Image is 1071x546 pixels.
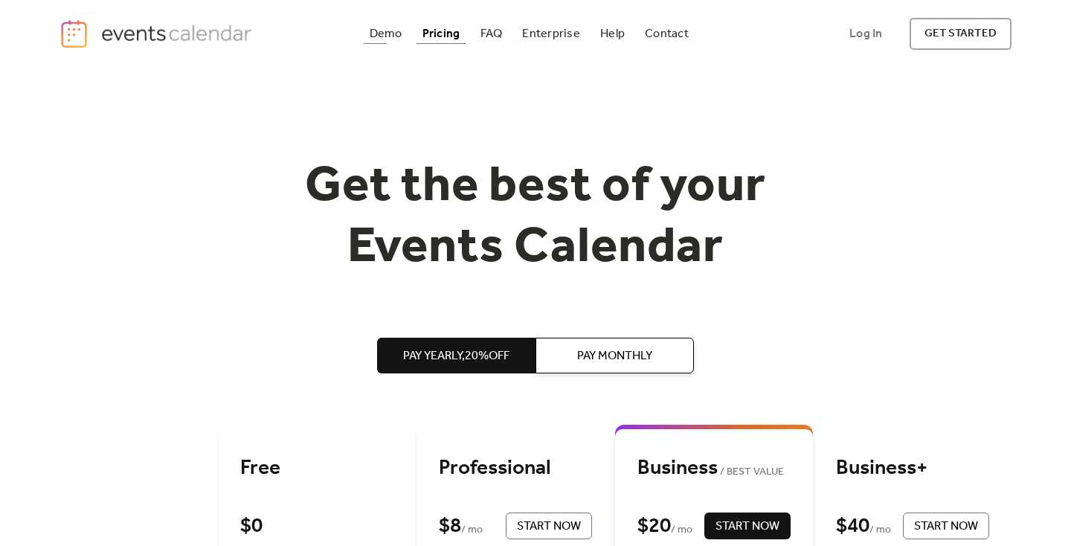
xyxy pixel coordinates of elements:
a: home [59,19,256,49]
div: $ 20 [637,513,671,539]
span: / mo [869,521,891,539]
div: $ 0 [240,513,263,539]
div: Contact [645,30,689,38]
button: Pay Yearly,20%off [377,338,535,373]
span: / mo [671,521,692,539]
h1: Get the best of your Events Calendar [250,157,821,278]
span: Start Now [517,518,581,536]
span: Start Now [715,518,779,536]
button: Start Now [704,513,791,539]
a: FAQ [475,24,509,44]
a: Demo [364,24,408,44]
div: Demo [370,30,402,38]
button: Start Now [903,513,989,539]
a: Help [594,24,631,44]
div: Enterprise [522,30,579,38]
div: FAQ [480,30,503,38]
a: Log In [834,18,897,50]
span: BEST VALUE [718,463,784,481]
a: Enterprise [516,24,585,44]
button: Start Now [506,513,592,539]
div: Business+ [836,455,989,481]
button: Pay Monthly [535,338,694,373]
div: Pricing [422,30,460,38]
span: Start Now [914,518,978,536]
div: Free [240,455,393,481]
span: Pay Monthly [577,347,652,365]
div: $ 8 [439,513,461,539]
a: Contact [639,24,695,44]
div: $ 40 [836,513,869,539]
a: get started [910,18,1011,50]
span: / mo [461,521,483,539]
a: Pricing [416,24,466,44]
span: Pay Yearly, 20% off [403,347,509,365]
div: Business [637,455,791,481]
div: Help [600,30,625,38]
div: Professional [439,455,592,481]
